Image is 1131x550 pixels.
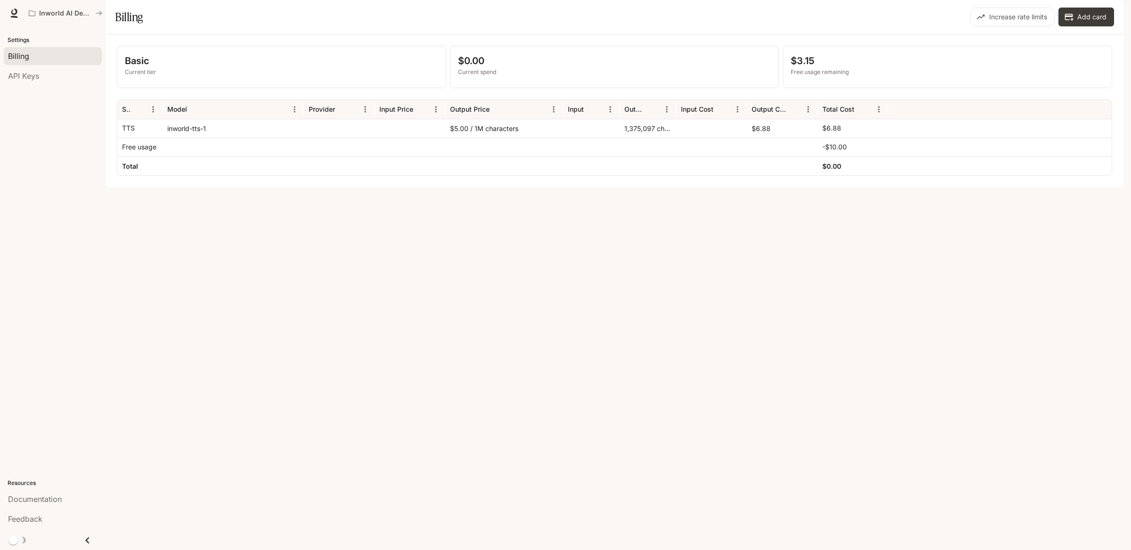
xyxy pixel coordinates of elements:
div: Service [122,105,131,113]
p: Inworld AI Demos [39,9,92,17]
button: Sort [714,102,729,116]
button: Sort [585,102,599,116]
button: Sort [414,102,428,116]
button: Menu [287,102,302,116]
p: $0.00 [458,54,771,68]
button: Menu [358,102,372,116]
div: $5.00 / 1M characters [445,119,563,138]
p: Current spend [458,68,771,76]
p: Free usage [122,142,156,152]
p: Basic [125,54,438,68]
div: 1,375,097 characters [620,119,676,138]
h6: Total [122,162,138,171]
button: Menu [730,102,745,116]
button: Menu [429,102,443,116]
div: Model [167,105,187,113]
button: Sort [132,102,146,116]
p: Current tier [125,68,438,76]
button: Sort [336,102,350,116]
div: Total Cost [822,105,854,113]
div: Output [624,105,645,113]
button: Increase rate limits [970,8,1055,26]
button: Sort [787,102,801,116]
h1: Billing [115,8,143,26]
button: Sort [491,102,505,116]
button: Menu [547,102,561,116]
div: Output Price [450,105,490,113]
div: Input Price [379,105,413,113]
button: Menu [603,102,617,116]
button: Menu [660,102,674,116]
button: Menu [801,102,815,116]
p: -$10.00 [822,142,847,152]
div: Input [568,105,584,113]
button: Sort [855,102,869,116]
button: Menu [872,102,886,116]
h6: $0.00 [822,162,841,171]
button: Sort [188,102,202,116]
div: Output Cost [752,105,786,113]
button: All workspaces [25,4,107,23]
div: Input Cost [681,105,713,113]
div: Provider [309,105,335,113]
p: $3.15 [791,54,1104,68]
div: inworld-tts-1 [163,119,304,138]
button: Add card [1058,8,1114,26]
button: Sort [646,102,660,116]
p: TTS [122,123,135,133]
div: $6.88 [747,119,818,138]
p: Free usage remaining [791,68,1104,76]
button: Menu [146,102,160,116]
p: $6.88 [822,123,841,133]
